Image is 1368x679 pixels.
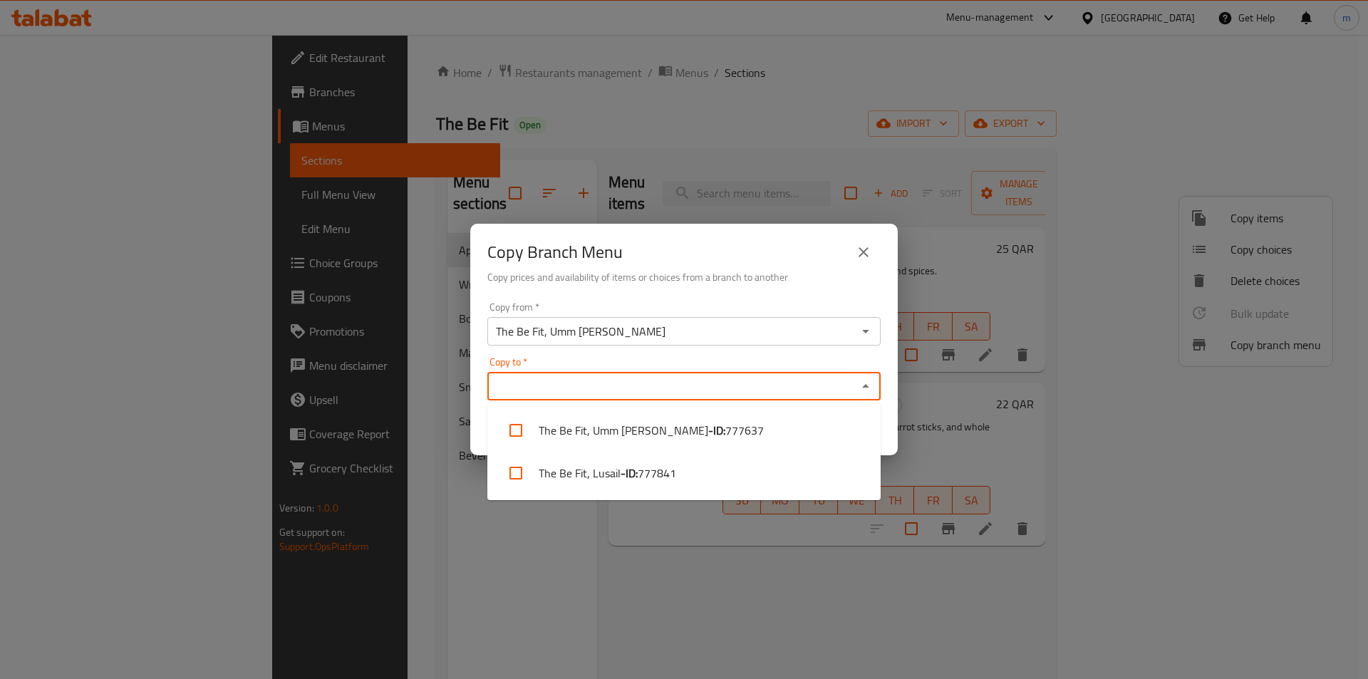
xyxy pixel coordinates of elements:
b: - ID: [621,465,638,482]
b: - ID: [708,422,725,439]
button: close [846,235,881,269]
h6: Copy prices and availability of items or choices from a branch to another [487,269,881,285]
span: 777637 [725,422,764,439]
li: The Be Fit, Umm [PERSON_NAME] [487,409,881,452]
button: Close [856,376,876,396]
li: The Be Fit, Lusail [487,452,881,494]
span: 777841 [638,465,676,482]
button: Open [856,321,876,341]
h2: Copy Branch Menu [487,241,623,264]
